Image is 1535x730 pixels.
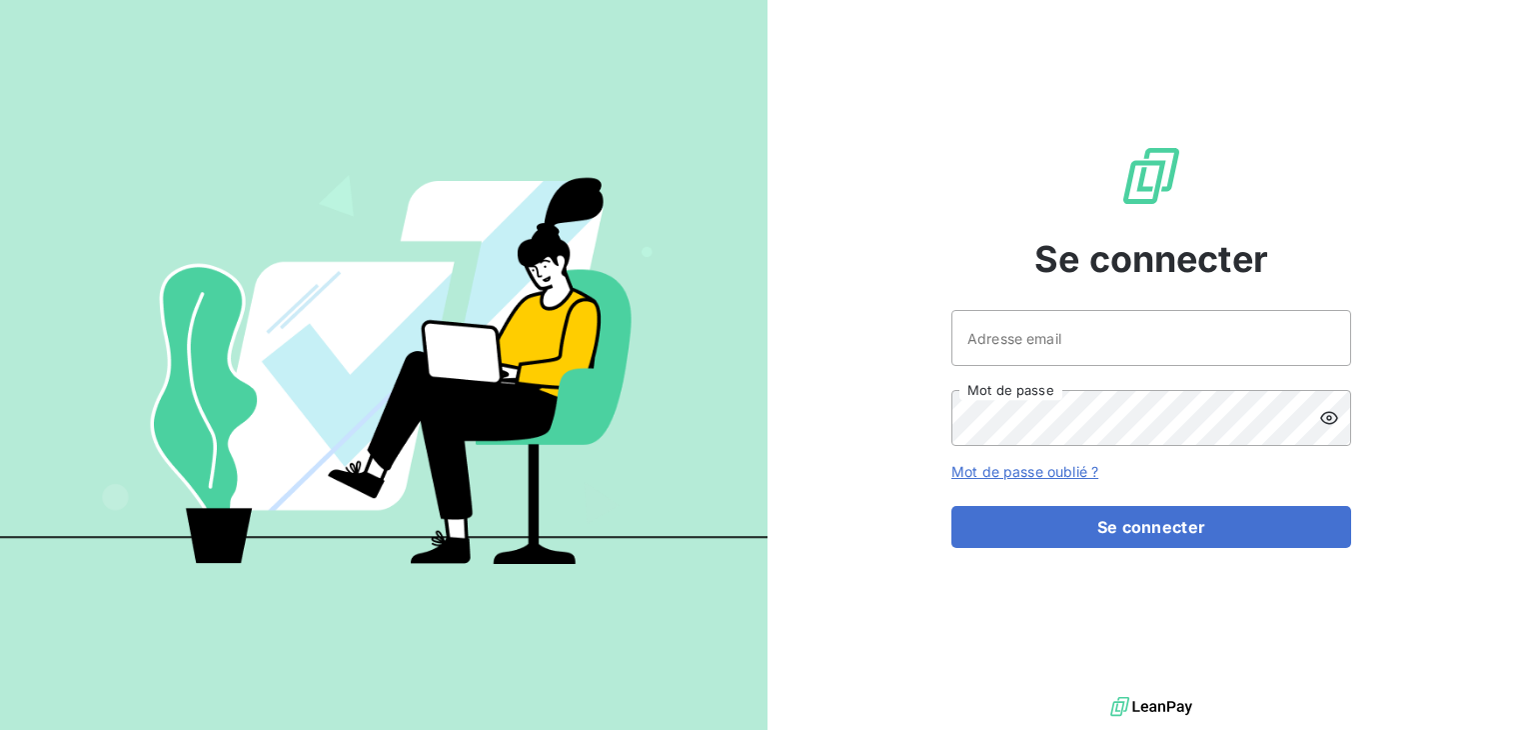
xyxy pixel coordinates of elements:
[951,310,1351,366] input: placeholder
[1110,692,1192,722] img: logo
[951,506,1351,548] button: Se connecter
[1034,232,1268,286] span: Se connecter
[951,463,1098,480] a: Mot de passe oublié ?
[1119,144,1183,208] img: Logo LeanPay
